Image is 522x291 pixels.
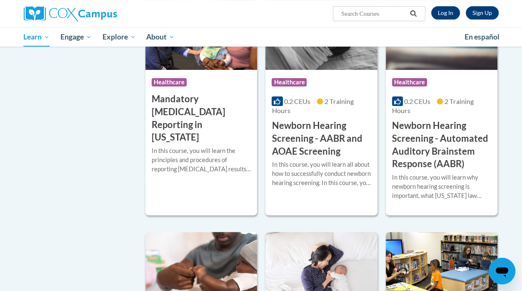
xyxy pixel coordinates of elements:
[152,78,187,86] span: Healthcare
[404,97,430,105] span: 0.2 CEUs
[272,78,307,86] span: Healthcare
[272,119,371,158] h3: Newborn Hearing Screening - AABR and AOAE Screening
[392,78,427,86] span: Healthcare
[141,27,180,47] a: About
[392,119,491,170] h3: Newborn Hearing Screening - Automated Auditory Brainstem Response (AABR)
[97,27,141,47] a: Explore
[407,9,420,19] button: Search
[431,6,460,20] a: Log In
[17,27,505,47] div: Main menu
[24,6,117,21] img: Cox Campus
[146,32,175,42] span: About
[392,97,474,114] span: 2 Training Hours
[152,146,251,174] div: In this course, you will learn the principles and procedures of reporting [MEDICAL_DATA] results ...
[340,9,407,19] input: Search Courses
[284,97,310,105] span: 0.2 CEUs
[459,28,505,46] a: En español
[102,32,136,42] span: Explore
[60,32,92,42] span: Engage
[24,6,174,21] a: Cox Campus
[18,27,55,47] a: Learn
[489,258,515,284] iframe: Button to launch messaging window
[272,160,371,187] div: In this course, you will learn all about how to successfully conduct newborn hearing screening. I...
[392,173,491,200] div: In this course, you will learn why newborn hearing screening is important, what [US_STATE] law re...
[465,32,500,41] span: En español
[272,97,353,114] span: 2 Training Hours
[152,93,251,144] h3: Mandatory [MEDICAL_DATA] Reporting in [US_STATE]
[466,6,499,20] a: Register
[23,32,50,42] span: Learn
[55,27,97,47] a: Engage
